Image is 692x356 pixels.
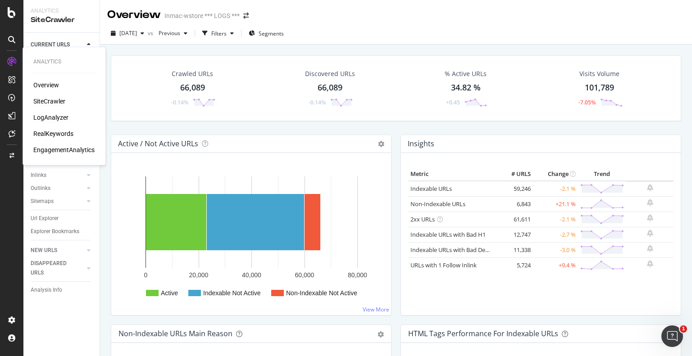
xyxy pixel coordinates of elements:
[33,81,59,90] a: Overview
[31,197,54,206] div: Sitemaps
[31,40,84,50] a: CURRENT URLS
[31,214,59,223] div: Url Explorer
[286,289,357,297] text: Non-Indexable Not Active
[647,199,653,206] div: bell-plus
[378,331,384,338] div: gear
[410,261,477,269] a: URLs with 1 Follow Inlink
[189,271,209,279] text: 20,000
[107,7,161,23] div: Overview
[497,196,533,212] td: 6,843
[203,289,261,297] text: Indexable Not Active
[31,171,46,180] div: Inlinks
[497,167,533,181] th: # URLS
[172,69,213,78] div: Crawled URLs
[378,141,384,147] i: Options
[533,167,578,181] th: Change
[171,99,188,106] div: -0.14%
[180,82,205,94] div: 66,089
[445,69,487,78] div: % Active URLs
[155,29,180,37] span: Previous
[118,138,198,150] h4: Active / Not Active URLs
[309,99,326,106] div: -0.14%
[410,185,452,193] a: Indexable URLs
[410,200,465,208] a: Non-Indexable URLs
[118,329,232,338] div: Non-Indexable URLs Main Reason
[107,26,148,41] button: [DATE]
[408,138,434,150] h4: Insights
[118,167,384,308] svg: A chart.
[31,259,84,278] a: DISAPPEARED URLS
[348,271,367,279] text: 80,000
[451,82,481,94] div: 34.82 %
[533,257,578,273] td: +9.4 %
[33,129,73,138] a: RealKeywords
[533,181,578,197] td: -2.1 %
[533,196,578,212] td: +21.1 %
[31,171,84,180] a: Inlinks
[446,99,460,106] div: +0.45
[148,29,155,37] span: vs
[31,15,92,25] div: SiteCrawler
[33,58,95,66] div: Analytics
[497,212,533,227] td: 61,611
[363,306,389,313] a: View More
[410,230,486,239] a: Indexable URLs with Bad H1
[211,30,227,37] div: Filters
[497,257,533,273] td: 5,724
[497,242,533,257] td: 11,338
[31,246,84,255] a: NEW URLS
[144,271,148,279] text: 0
[579,69,619,78] div: Visits Volume
[305,69,355,78] div: Discovered URLs
[31,40,70,50] div: CURRENT URLS
[33,113,68,122] a: LogAnalyzer
[31,227,79,236] div: Explorer Bookmarks
[31,259,76,278] div: DISAPPEARED URLS
[31,246,57,255] div: NEW URLS
[661,325,683,347] iframe: Intercom live chat
[497,181,533,197] td: 59,246
[318,82,342,94] div: 66,089
[578,99,596,106] div: -7.05%
[31,227,93,236] a: Explorer Bookmarks
[408,167,497,181] th: Metric
[680,325,687,333] span: 1
[259,30,284,37] span: Segments
[31,184,84,193] a: Outlinks
[155,26,191,41] button: Previous
[533,242,578,257] td: -3.0 %
[243,13,249,19] div: arrow-right-arrow-left
[242,271,261,279] text: 40,000
[33,97,65,106] a: SiteCrawler
[31,7,92,15] div: Analytics
[31,184,50,193] div: Outlinks
[647,214,653,221] div: bell-plus
[647,184,653,191] div: bell-plus
[408,329,558,338] div: HTML Tags Performance for Indexable URLs
[533,212,578,227] td: -2.1 %
[31,197,84,206] a: Sitemaps
[33,145,95,154] a: EngagementAnalytics
[295,271,314,279] text: 60,000
[410,215,435,223] a: 2xx URLs
[533,227,578,242] td: -2.7 %
[647,260,653,267] div: bell-plus
[31,285,62,295] div: Analysis Info
[578,167,626,181] th: Trend
[31,285,93,295] a: Analysis Info
[245,26,287,41] button: Segments
[585,82,614,94] div: 101,789
[647,245,653,252] div: bell-plus
[161,289,178,297] text: Active
[410,246,509,254] a: Indexable URLs with Bad Description
[647,230,653,237] div: bell-plus
[199,26,237,41] button: Filters
[31,214,93,223] a: Url Explorer
[119,29,137,37] span: 2025 Aug. 15th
